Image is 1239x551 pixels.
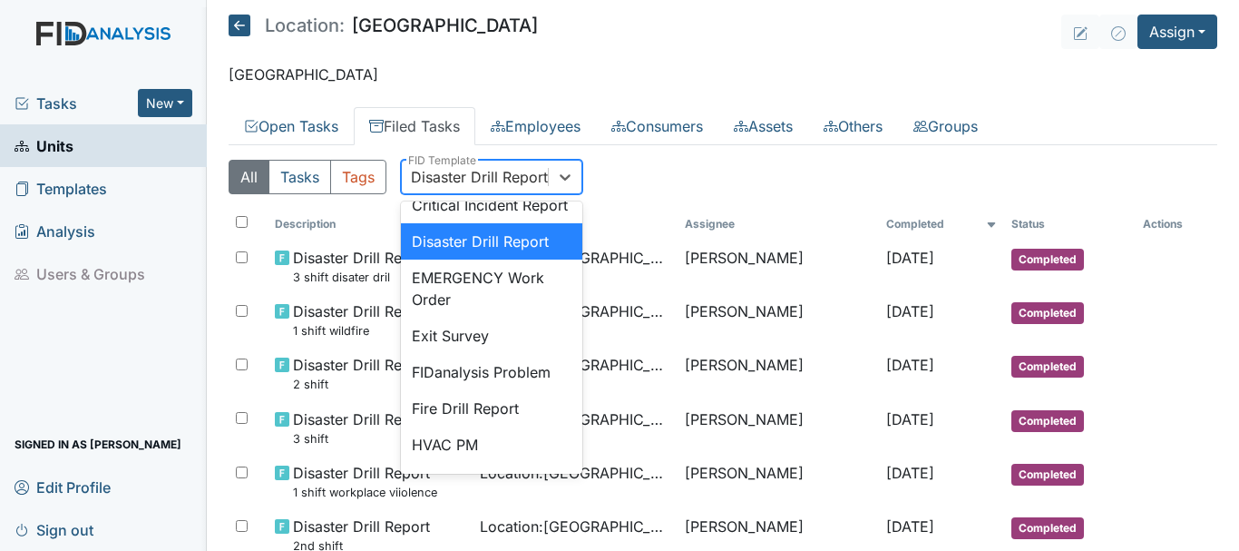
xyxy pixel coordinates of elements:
span: Sign out [15,516,93,544]
th: Toggle SortBy [1004,209,1136,240]
button: All [229,160,269,194]
a: Others [808,107,898,145]
span: Completed [1011,464,1084,486]
div: Disaster Drill Report [411,166,548,188]
span: Completed [1011,356,1084,378]
th: Toggle SortBy [879,209,1005,240]
div: EMERGENCY Work Order [401,260,582,318]
td: [PERSON_NAME] [678,293,878,347]
span: [DATE] [886,464,934,482]
div: Critical Incident Report [401,187,582,223]
span: Signed in as [PERSON_NAME] [15,430,181,458]
span: Completed [1011,410,1084,432]
th: Actions [1136,209,1217,240]
span: Edit Profile [15,473,111,501]
td: [PERSON_NAME] [678,455,878,508]
div: FIDanalysis Problem [401,354,582,390]
span: Disaster Drill Report 1 shift workplace viiolence [293,462,437,501]
a: Employees [475,107,596,145]
small: 2 shift [293,376,430,393]
a: Groups [898,107,993,145]
span: [DATE] [886,249,934,267]
a: Consumers [596,107,718,145]
span: Disaster Drill Report 1 shift wildfire [293,300,430,339]
button: New [138,89,192,117]
span: Completed [1011,517,1084,539]
div: IT Work Order [401,463,582,499]
span: Completed [1011,249,1084,271]
span: Templates [15,174,107,202]
span: Location : [GEOGRAPHIC_DATA] [480,516,670,537]
p: [GEOGRAPHIC_DATA] [229,64,1217,85]
td: [PERSON_NAME] [678,347,878,400]
span: Disaster Drill Report 3 shift disater dril [293,247,430,286]
small: 3 shift [293,430,430,448]
span: [DATE] [886,302,934,320]
span: Location: [265,16,345,34]
small: 1 shift workplace viiolence [293,484,437,501]
span: Units [15,132,73,160]
button: Tasks [268,160,331,194]
small: 1 shift wildfire [293,322,430,339]
span: Disaster Drill Report 2 shift [293,354,430,393]
div: Disaster Drill Report [401,223,582,260]
span: Completed [1011,302,1084,324]
td: [PERSON_NAME] [678,401,878,455]
div: Fire Drill Report [401,390,582,427]
th: Toggle SortBy [268,209,473,240]
h5: [GEOGRAPHIC_DATA] [229,15,538,36]
a: Tasks [15,93,138,114]
span: [DATE] [886,517,934,536]
div: Type filter [229,160,386,194]
a: Open Tasks [229,107,354,145]
td: [PERSON_NAME] [678,240,878,293]
div: HVAC PM [401,427,582,463]
span: Analysis [15,217,95,245]
div: Exit Survey [401,318,582,354]
span: [DATE] [886,356,934,374]
small: 3 shift disater dril [293,269,430,286]
input: Toggle All Rows Selected [236,216,248,228]
button: Assign [1137,15,1217,49]
a: Assets [718,107,808,145]
span: Disaster Drill Report 3 shift [293,408,430,448]
span: [DATE] [886,410,934,428]
th: Assignee [678,209,878,240]
button: Tags [330,160,386,194]
a: Filed Tasks [354,107,475,145]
